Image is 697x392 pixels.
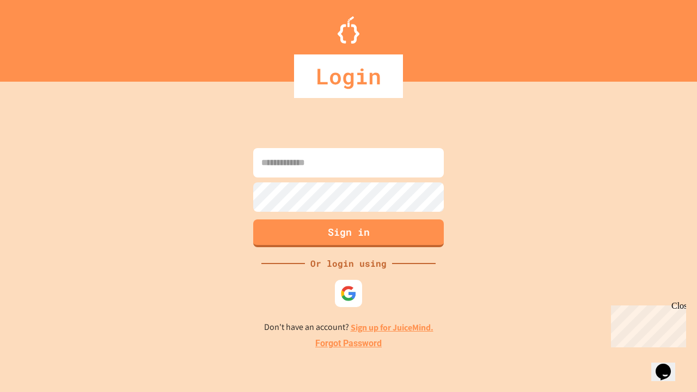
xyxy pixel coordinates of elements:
div: Or login using [305,257,392,270]
iframe: chat widget [651,348,686,381]
iframe: chat widget [607,301,686,347]
button: Sign in [253,219,444,247]
div: Login [294,54,403,98]
div: Chat with us now!Close [4,4,75,69]
p: Don't have an account? [264,321,433,334]
img: google-icon.svg [340,285,357,302]
a: Sign up for JuiceMind. [351,322,433,333]
img: Logo.svg [338,16,359,44]
a: Forgot Password [315,337,382,350]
